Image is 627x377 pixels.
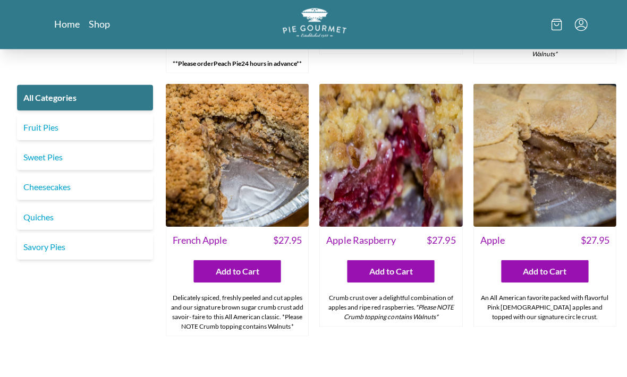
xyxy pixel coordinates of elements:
span: $ 27.95 [272,233,301,247]
img: Apple Raspberry [318,84,461,226]
button: Add to Cart [346,260,433,282]
strong: Peach Pie [213,59,240,67]
div: An All American favorite packed with flavorful Pink [DEMOGRAPHIC_DATA] apples and topped with our... [472,288,614,325]
button: Menu [573,19,586,31]
a: Home [54,18,80,31]
a: Fruit Pies [17,115,152,140]
span: Add to Cart [521,264,565,277]
span: $ 27.95 [579,233,607,247]
span: Add to Cart [215,264,258,277]
a: All Categories [17,85,152,110]
a: Sweet Pies [17,144,152,170]
a: Savory Pies [17,234,152,259]
img: French Apple [165,84,308,226]
span: French Apple [172,233,226,247]
span: Apple Raspberry [325,233,394,247]
a: Logo [282,8,345,41]
span: Add to Cart [368,264,411,277]
button: Add to Cart [499,260,587,282]
a: Cheesecakes [17,174,152,200]
span: $ 27.95 [426,233,454,247]
button: Add to Cart [193,260,280,282]
img: logo [282,8,345,38]
a: Shop [88,18,109,31]
strong: **Please order 24 hours in advance** [172,59,301,67]
a: Quiches [17,204,152,229]
img: Apple [472,84,614,226]
span: Apple [479,233,503,247]
div: Delicately spiced, freshly peeled and cut apples and our signature brown sugar crumb crust add sa... [166,288,307,335]
div: Crumb crust over a delightful combination of apples and ripe red raspberries. [319,288,460,325]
